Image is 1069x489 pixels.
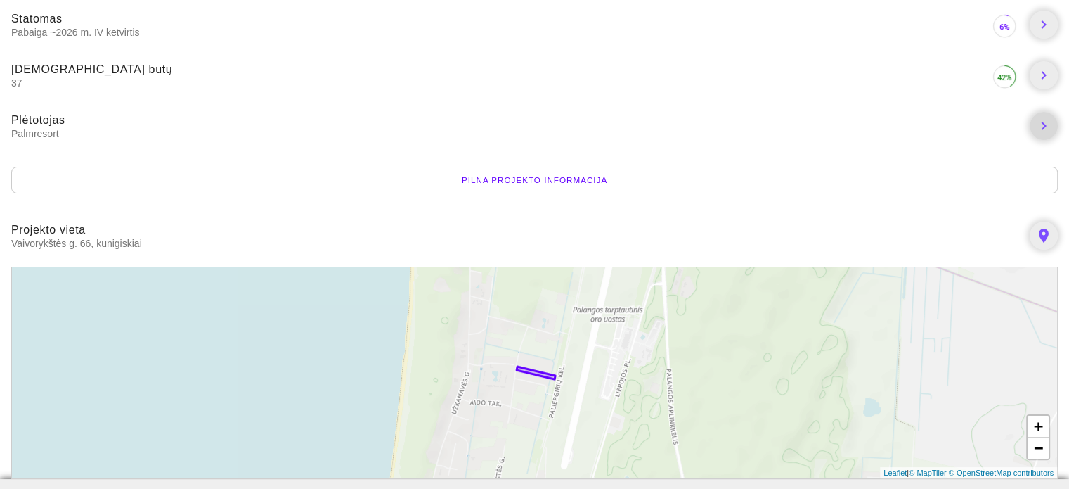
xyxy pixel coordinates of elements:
[1030,222,1058,250] a: place
[11,237,1018,250] span: Vaivorykštės g. 66, kunigiskiai
[1030,11,1058,39] a: chevron_right
[11,13,63,25] span: Statomas
[1028,416,1049,438] a: Zoom in
[883,469,907,477] a: Leaflet
[909,469,947,477] a: © MapTiler
[1028,438,1049,459] a: Zoom out
[11,127,1018,140] span: Palmresort
[11,114,65,126] span: Plėtotojas
[1030,112,1058,140] a: chevron_right
[11,77,990,89] span: 37
[11,26,990,39] span: Pabaiga ~2026 m. IV ketvirtis
[880,467,1057,479] div: |
[11,224,86,236] span: Projekto vieta
[1035,118,1052,134] i: chevron_right
[1035,227,1052,244] i: place
[949,469,1054,477] a: © OpenStreetMap contributors
[1035,16,1052,33] i: chevron_right
[11,167,1058,193] div: Pilna projekto informacija
[1030,61,1058,89] a: chevron_right
[11,63,172,75] span: [DEMOGRAPHIC_DATA] butų
[990,63,1018,91] img: 42
[1035,67,1052,84] i: chevron_right
[990,12,1018,40] img: 6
